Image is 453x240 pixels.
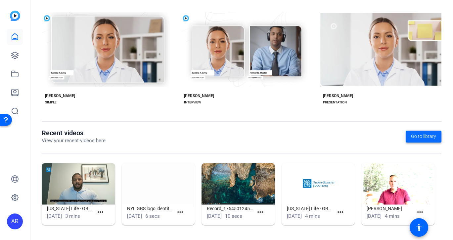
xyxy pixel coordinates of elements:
[282,163,355,205] img: New York Life - GBS - Gregg Kauffman
[385,213,400,219] span: 4 mins
[225,213,242,219] span: 10 secs
[416,208,424,216] mat-icon: more_horiz
[7,213,23,229] div: AR
[184,100,201,105] div: INTERVIEW
[127,213,142,219] span: [DATE]
[122,163,195,205] img: NYL GBS logo identity bumper
[207,213,222,219] span: [DATE]
[411,133,436,140] span: Go to library
[202,163,275,205] img: Record_1754501245917_screen
[47,213,62,219] span: [DATE]
[45,100,57,105] div: SIMPLE
[96,208,105,216] mat-icon: more_horiz
[256,208,264,216] mat-icon: more_horiz
[287,213,302,219] span: [DATE]
[47,205,94,212] h1: [US_STATE] Life - GBS/TA Simple (50374)
[145,213,160,219] span: 6 secs
[42,129,106,137] h1: Recent videos
[287,205,334,212] h1: [US_STATE] Life - GBS - [PERSON_NAME]
[305,213,320,219] span: 4 mins
[361,163,435,205] img: Gregg K
[367,213,382,219] span: [DATE]
[42,137,106,145] p: View your recent videos here
[336,208,344,216] mat-icon: more_horiz
[323,100,347,105] div: PRESENTATION
[406,131,441,143] a: Go to library
[184,93,214,98] div: [PERSON_NAME]
[415,223,423,231] mat-icon: accessibility
[176,208,184,216] mat-icon: more_horiz
[127,205,174,212] h1: NYL GBS logo identity bumper
[10,11,20,21] img: blue-gradient.svg
[42,163,115,205] img: New York Life - GBS/TA Simple (50374)
[45,93,75,98] div: [PERSON_NAME]
[367,205,413,212] h1: [PERSON_NAME]
[207,205,253,212] h1: Record_1754501245917_screen
[323,93,353,98] div: [PERSON_NAME]
[65,213,80,219] span: 3 mins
